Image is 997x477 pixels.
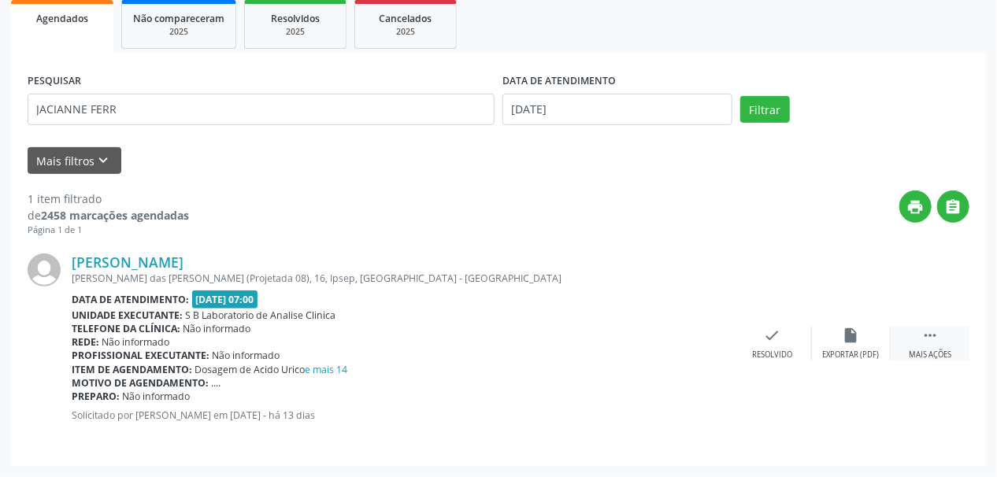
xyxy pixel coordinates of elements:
div: [PERSON_NAME] das [PERSON_NAME] (Projetada 08), 16, Ipsep, [GEOGRAPHIC_DATA] - [GEOGRAPHIC_DATA] [72,272,733,285]
b: Unidade executante: [72,309,183,322]
div: Exportar (PDF) [823,349,880,361]
b: Preparo: [72,390,120,403]
strong: 2458 marcações agendadas [41,208,189,223]
button:  [937,190,969,223]
a: [PERSON_NAME] [72,253,183,271]
div: 2025 [133,26,224,38]
span: Resolvidos [271,12,320,25]
span: Agendados [36,12,88,25]
span: .... [212,376,221,390]
i: print [907,198,925,216]
div: de [28,207,189,224]
b: Data de atendimento: [72,293,189,306]
b: Rede: [72,335,99,349]
span: Não informado [123,390,191,403]
div: Página 1 de 1 [28,224,189,237]
label: PESQUISAR [28,69,81,94]
button: Mais filtroskeyboard_arrow_down [28,147,121,175]
img: img [28,253,61,287]
b: Profissional executante: [72,349,209,362]
i: insert_drive_file [843,327,860,344]
span: Dosagem de Acido Urico [195,363,348,376]
i: check [764,327,781,344]
input: Selecione um intervalo [502,94,732,125]
div: 2025 [256,26,335,38]
b: Motivo de agendamento: [72,376,209,390]
span: Cancelados [380,12,432,25]
span: Não informado [183,322,251,335]
a: e mais 14 [306,363,348,376]
div: 2025 [366,26,445,38]
span: Não compareceram [133,12,224,25]
b: Telefone da clínica: [72,322,180,335]
input: Nome, CNS [28,94,495,125]
b: Item de agendamento: [72,363,192,376]
button: Filtrar [740,96,790,123]
i:  [921,327,939,344]
div: 1 item filtrado [28,190,189,207]
button: print [899,190,932,223]
span: Não informado [213,349,280,362]
div: Mais ações [909,349,951,361]
span: Não informado [102,335,170,349]
label: DATA DE ATENDIMENTO [502,69,616,94]
div: Resolvido [752,349,792,361]
span: [DATE] 07:00 [192,290,258,309]
i:  [945,198,962,216]
i: keyboard_arrow_down [95,152,113,169]
p: Solicitado por [PERSON_NAME] em [DATE] - há 13 dias [72,409,733,422]
span: S B Laboratorio de Analise Clinica [186,309,336,322]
